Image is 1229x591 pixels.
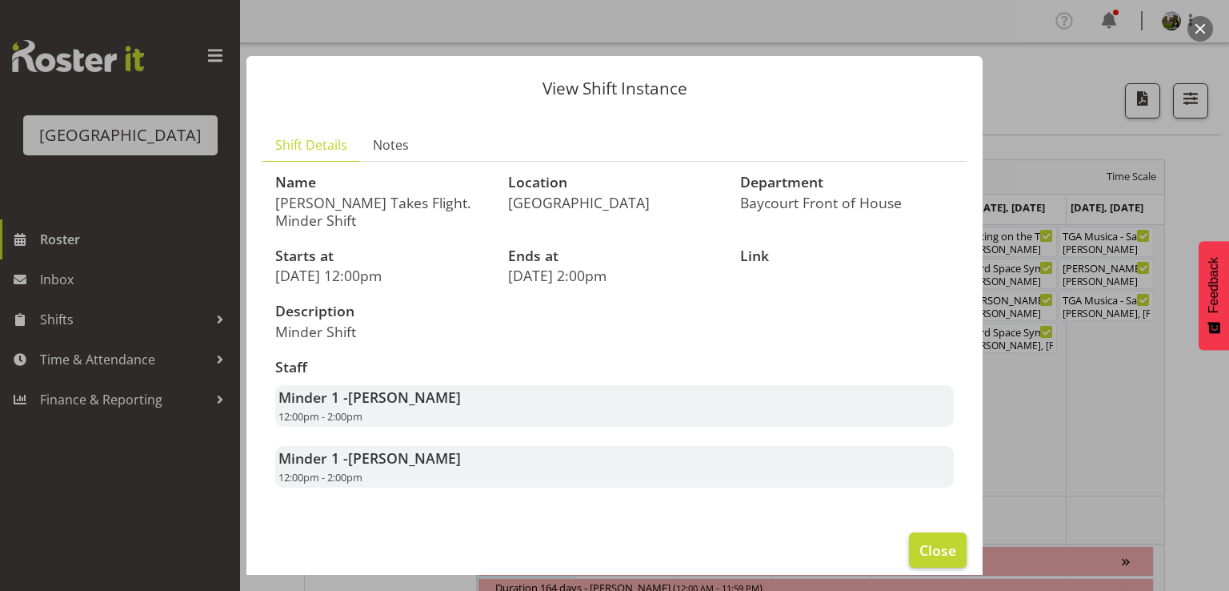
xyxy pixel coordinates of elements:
[275,175,489,191] h3: Name
[278,388,461,407] strong: Minder 1 -
[740,194,954,211] p: Baycourt Front of House
[275,323,605,340] p: Minder Shift
[275,267,489,284] p: [DATE] 12:00pm
[508,175,722,191] h3: Location
[278,448,461,468] strong: Minder 1 -
[278,409,362,424] span: 12:00pm - 2:00pm
[508,194,722,211] p: [GEOGRAPHIC_DATA]
[919,540,956,561] span: Close
[1199,241,1229,350] button: Feedback - Show survey
[508,267,722,284] p: [DATE] 2:00pm
[275,248,489,264] h3: Starts at
[348,448,461,468] span: [PERSON_NAME]
[262,80,967,97] p: View Shift Instance
[1207,257,1221,313] span: Feedback
[278,470,362,484] span: 12:00pm - 2:00pm
[740,248,954,264] h3: Link
[275,194,489,229] p: [PERSON_NAME] Takes Flight. Minder Shift
[373,135,409,155] span: Notes
[275,135,347,155] span: Shift Details
[740,175,954,191] h3: Department
[909,533,967,568] button: Close
[275,360,954,376] h3: Staff
[508,248,722,264] h3: Ends at
[275,304,605,320] h3: Description
[348,388,461,407] span: [PERSON_NAME]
